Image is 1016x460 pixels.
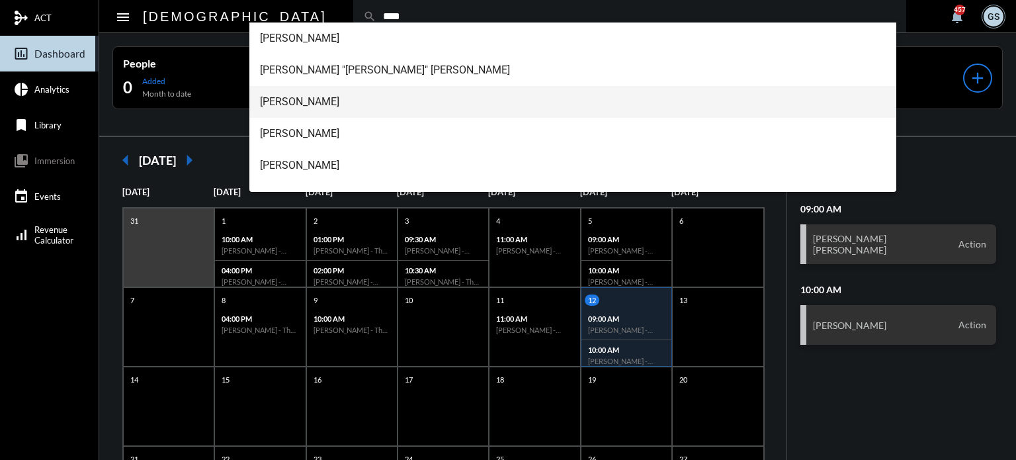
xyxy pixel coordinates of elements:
[115,9,131,25] mat-icon: Side nav toggle icon
[588,326,665,334] h6: [PERSON_NAME] - [PERSON_NAME] - Action
[800,203,997,214] h2: 09:00 AM
[800,284,997,295] h2: 10:00 AM
[34,48,85,60] span: Dashboard
[402,374,416,385] p: 17
[34,224,73,246] span: Revenue Calculator
[588,314,665,323] p: 09:00 AM
[34,13,52,23] span: ACT
[493,215,503,226] p: 4
[222,235,298,244] p: 10:00 AM
[127,374,142,385] p: 14
[493,374,507,385] p: 18
[363,10,376,23] mat-icon: search
[800,154,997,169] h2: AGENDA
[142,76,191,86] p: Added
[142,89,191,99] p: Month to date
[310,215,321,226] p: 2
[676,215,687,226] p: 6
[222,314,298,323] p: 04:00 PM
[314,246,390,255] h6: [PERSON_NAME] - The Philosophy
[218,295,229,306] p: 8
[676,295,691,306] p: 13
[110,3,136,30] button: Toggle sidenav
[968,69,987,87] mat-icon: add
[123,57,286,69] p: People
[176,147,202,173] mat-icon: arrow_right
[260,86,886,118] span: [PERSON_NAME]
[955,319,990,331] span: Action
[214,187,305,197] p: [DATE]
[314,235,390,244] p: 01:00 PM
[127,295,138,306] p: 7
[310,295,321,306] p: 9
[405,235,482,244] p: 09:30 AM
[260,181,886,213] span: [PERSON_NAME]
[34,84,69,95] span: Analytics
[112,147,139,173] mat-icon: arrow_left
[585,215,595,226] p: 5
[493,295,507,306] p: 11
[260,23,886,54] span: [PERSON_NAME]
[34,191,61,202] span: Events
[496,314,573,323] p: 11:00 AM
[984,7,1003,26] div: GS
[222,277,298,286] h6: [PERSON_NAME] - Action
[588,266,665,275] p: 10:00 AM
[800,173,997,183] p: [DATE]
[222,326,298,334] h6: [PERSON_NAME] - The Philosophy
[588,357,665,365] h6: [PERSON_NAME] - Action
[13,10,29,26] mat-icon: mediation
[405,277,482,286] h6: [PERSON_NAME] - The Philosophy
[405,266,482,275] p: 10:30 AM
[496,246,573,255] h6: [PERSON_NAME] - Action
[222,266,298,275] p: 04:00 PM
[588,235,665,244] p: 09:00 AM
[34,156,75,166] span: Immersion
[585,295,599,306] p: 12
[314,326,390,334] h6: [PERSON_NAME] - The Philosophy
[588,277,665,286] h6: [PERSON_NAME] - Action
[585,374,599,385] p: 19
[13,227,29,243] mat-icon: signal_cellular_alt
[222,246,298,255] h6: [PERSON_NAME] - Action
[127,215,142,226] p: 31
[143,6,327,27] h2: [DEMOGRAPHIC_DATA]
[218,374,233,385] p: 15
[955,238,990,250] span: Action
[813,233,886,255] h3: [PERSON_NAME] [PERSON_NAME]
[314,277,390,286] h6: [PERSON_NAME] - Action
[314,266,390,275] p: 02:00 PM
[139,153,176,167] h2: [DATE]
[496,326,573,334] h6: [PERSON_NAME] - Action
[496,235,573,244] p: 11:00 AM
[218,215,229,226] p: 1
[34,120,62,130] span: Library
[310,374,325,385] p: 16
[13,81,29,97] mat-icon: pie_chart
[402,215,412,226] p: 3
[402,295,416,306] p: 10
[405,246,482,255] h6: [PERSON_NAME] - Action
[588,246,665,255] h6: [PERSON_NAME] - [PERSON_NAME] - Action
[260,118,886,150] span: [PERSON_NAME]
[13,153,29,169] mat-icon: collections_bookmark
[13,117,29,133] mat-icon: bookmark
[260,54,886,86] span: [PERSON_NAME] "[PERSON_NAME]" [PERSON_NAME]
[123,77,132,98] h2: 0
[954,5,965,15] div: 457
[13,189,29,205] mat-icon: event
[13,46,29,62] mat-icon: insert_chart_outlined
[676,374,691,385] p: 20
[588,345,665,354] p: 10:00 AM
[260,150,886,181] span: [PERSON_NAME]
[813,320,886,331] h3: [PERSON_NAME]
[314,314,390,323] p: 10:00 AM
[122,187,214,197] p: [DATE]
[949,9,965,24] mat-icon: notifications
